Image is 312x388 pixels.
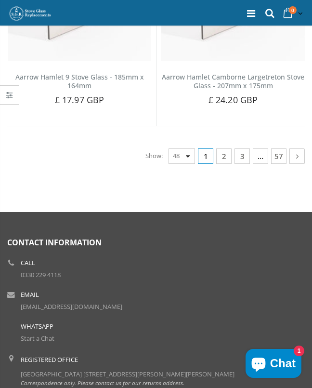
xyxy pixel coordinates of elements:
[208,94,258,106] span: £ 24.20 GBP
[280,4,305,23] a: 0
[271,148,286,164] a: 57
[21,334,54,343] a: Start a Chat
[243,349,304,380] inbox-online-store-chat: Shopify online store chat
[198,148,213,164] span: 1
[216,148,232,164] a: 2
[21,302,122,311] a: [EMAIL_ADDRESS][DOMAIN_NAME]
[21,270,61,279] a: 0330 229 4118
[7,237,102,248] span: Contact Information
[21,379,184,387] em: Correspondence only. Please contact us for our returns address.
[21,292,39,298] b: Email
[145,148,163,163] span: Show:
[15,72,144,91] a: Aarrow Hamlet 9 Stove Glass - 185mm x 164mm
[21,355,234,388] div: [GEOGRAPHIC_DATA] [STREET_ADDRESS][PERSON_NAME][PERSON_NAME]
[253,148,268,164] span: …
[289,6,297,14] span: 0
[234,148,250,164] a: 3
[21,260,35,266] b: Call
[162,72,304,91] a: Aarrow Hamlet Camborne Largetreton Stove Glass - 207mm x 175mm
[55,94,104,106] span: £ 17.97 GBP
[9,6,52,21] img: Stove Glass Replacement
[247,7,255,20] a: Menu
[21,323,53,330] b: WhatsApp
[21,355,78,364] b: Registered Office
